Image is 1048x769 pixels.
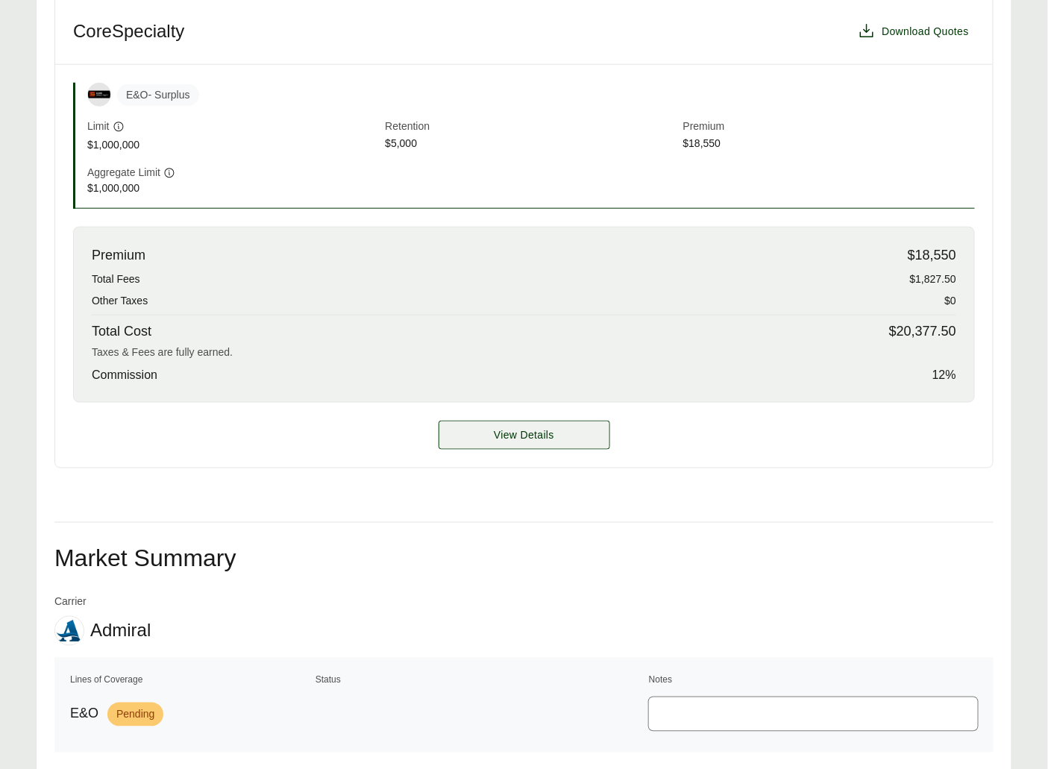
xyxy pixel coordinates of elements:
[69,673,312,688] th: Lines of Coverage
[107,703,163,726] span: Pending
[910,271,956,287] span: $1,827.50
[908,245,956,266] span: $18,550
[683,119,975,136] span: Premium
[54,594,151,610] span: Carrier
[55,617,84,645] img: Admiral
[87,119,110,134] span: Limit
[92,345,956,360] div: Taxes & Fees are fully earned.
[439,421,610,450] button: View Details
[648,673,979,688] th: Notes
[92,245,145,266] span: Premium
[117,84,199,106] span: E&O - Surplus
[90,620,151,642] span: Admiral
[385,119,677,136] span: Retention
[92,366,157,384] span: Commission
[88,91,110,98] img: CoreSpecialty
[683,136,975,153] span: $18,550
[944,293,956,309] span: $0
[70,704,98,724] span: E&O
[87,137,379,153] span: $1,000,000
[54,547,994,571] h2: Market Summary
[852,16,975,46] button: Download Quotes
[87,165,160,181] span: Aggregate Limit
[932,366,956,384] span: 12 %
[494,427,554,443] span: View Details
[92,271,140,287] span: Total Fees
[92,293,148,309] span: Other Taxes
[315,673,645,688] th: Status
[73,20,184,43] h3: CoreSpecialty
[882,24,969,40] span: Download Quotes
[385,136,677,153] span: $5,000
[889,321,956,342] span: $20,377.50
[87,181,379,196] span: $1,000,000
[92,321,151,342] span: Total Cost
[439,421,610,450] a: CoreSpecialty details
